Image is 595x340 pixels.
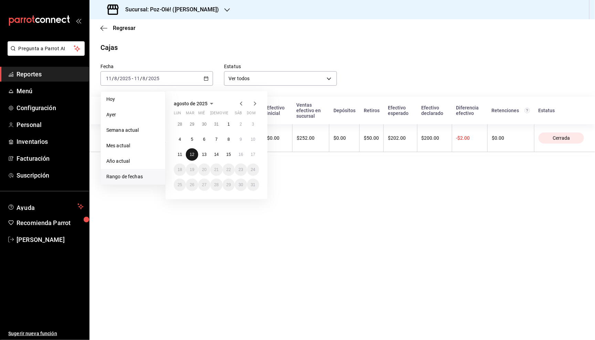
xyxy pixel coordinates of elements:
[19,45,74,52] span: Pregunta a Parrot AI
[364,108,380,113] div: Retiros
[114,76,117,81] input: --
[178,122,182,127] abbr: 28 de julio de 2025
[210,179,222,191] button: 28 de agosto de 2025
[333,135,355,141] div: $0.00
[422,135,448,141] div: $200.00
[238,182,243,187] abbr: 30 de agosto de 2025
[8,41,85,56] button: Pregunta a Parrot AI
[134,76,140,81] input: --
[240,122,242,127] abbr: 2 de agosto de 2025
[538,108,584,113] div: Estatus
[202,182,206,187] abbr: 27 de agosto de 2025
[178,152,182,157] abbr: 11 de agosto de 2025
[191,137,193,142] abbr: 5 de agosto de 2025
[132,76,133,81] span: -
[364,135,379,141] div: $50.00
[210,118,222,130] button: 31 de julio de 2025
[117,76,119,81] span: /
[17,103,84,113] span: Configuración
[247,133,259,146] button: 10 de agosto de 2025
[226,152,231,157] abbr: 15 de agosto de 2025
[174,148,186,161] button: 11 de agosto de 2025
[223,163,235,176] button: 22 de agosto de 2025
[186,148,198,161] button: 12 de agosto de 2025
[146,76,148,81] span: /
[186,179,198,191] button: 26 de agosto de 2025
[119,76,131,81] input: ----
[235,148,247,161] button: 16 de agosto de 2025
[106,96,160,103] span: Hoy
[247,163,259,176] button: 24 de agosto de 2025
[198,111,205,118] abbr: miércoles
[247,179,259,191] button: 31 de agosto de 2025
[17,154,84,163] span: Facturación
[214,167,219,172] abbr: 21 de agosto de 2025
[297,135,325,141] div: $252.00
[17,218,84,227] span: Recomienda Parrot
[247,148,259,161] button: 17 de agosto de 2025
[238,152,243,157] abbr: 16 de agosto de 2025
[113,25,136,31] span: Regresar
[491,108,530,113] div: Retenciones
[210,148,222,161] button: 14 de agosto de 2025
[186,163,198,176] button: 19 de agosto de 2025
[190,152,194,157] abbr: 12 de agosto de 2025
[235,111,242,118] abbr: sábado
[214,182,219,187] abbr: 28 de agosto de 2025
[240,137,242,142] abbr: 9 de agosto de 2025
[100,25,136,31] button: Regresar
[235,179,247,191] button: 30 de agosto de 2025
[226,182,231,187] abbr: 29 de agosto de 2025
[198,133,210,146] button: 6 de agosto de 2025
[178,167,182,172] abbr: 18 de agosto de 2025
[76,18,81,23] button: open_drawer_menu
[203,137,205,142] abbr: 6 de agosto de 2025
[17,202,75,211] span: Ayuda
[456,105,483,116] div: Diferencia efectivo
[210,111,251,118] abbr: jueves
[17,137,84,146] span: Inventarios
[198,163,210,176] button: 20 de agosto de 2025
[223,133,235,146] button: 8 de agosto de 2025
[227,137,230,142] abbr: 8 de agosto de 2025
[223,179,235,191] button: 29 de agosto de 2025
[492,135,530,141] div: $0.00
[238,167,243,172] abbr: 23 de agosto de 2025
[235,163,247,176] button: 23 de agosto de 2025
[202,122,206,127] abbr: 30 de julio de 2025
[17,120,84,129] span: Personal
[178,182,182,187] abbr: 25 de agosto de 2025
[202,167,206,172] abbr: 20 de agosto de 2025
[190,167,194,172] abbr: 19 de agosto de 2025
[17,171,84,180] span: Suscripción
[224,64,337,69] label: Estatus
[5,50,85,57] a: Pregunta a Parrot AI
[106,76,112,81] input: --
[333,108,355,113] div: Depósitos
[106,127,160,134] span: Semana actual
[148,76,160,81] input: ----
[174,101,208,106] span: agosto de 2025
[190,122,194,127] abbr: 29 de julio de 2025
[106,158,160,165] span: Año actual
[186,111,194,118] abbr: martes
[388,135,413,141] div: $202.00
[198,148,210,161] button: 13 de agosto de 2025
[247,118,259,130] button: 3 de agosto de 2025
[223,111,228,118] abbr: viernes
[17,70,84,79] span: Reportes
[100,42,118,53] div: Cajas
[210,163,222,176] button: 21 de agosto de 2025
[186,118,198,130] button: 29 de julio de 2025
[251,152,255,157] abbr: 17 de agosto de 2025
[214,122,219,127] abbr: 31 de julio de 2025
[252,122,254,127] abbr: 3 de agosto de 2025
[174,179,186,191] button: 25 de agosto de 2025
[215,137,218,142] abbr: 7 de agosto de 2025
[227,122,230,127] abbr: 1 de agosto de 2025
[120,6,219,14] h3: Sucursal: Poz-Olé! ([PERSON_NAME])
[174,111,181,118] abbr: lunes
[198,179,210,191] button: 27 de agosto de 2025
[550,135,573,141] span: Cerrada
[174,118,186,130] button: 28 de julio de 2025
